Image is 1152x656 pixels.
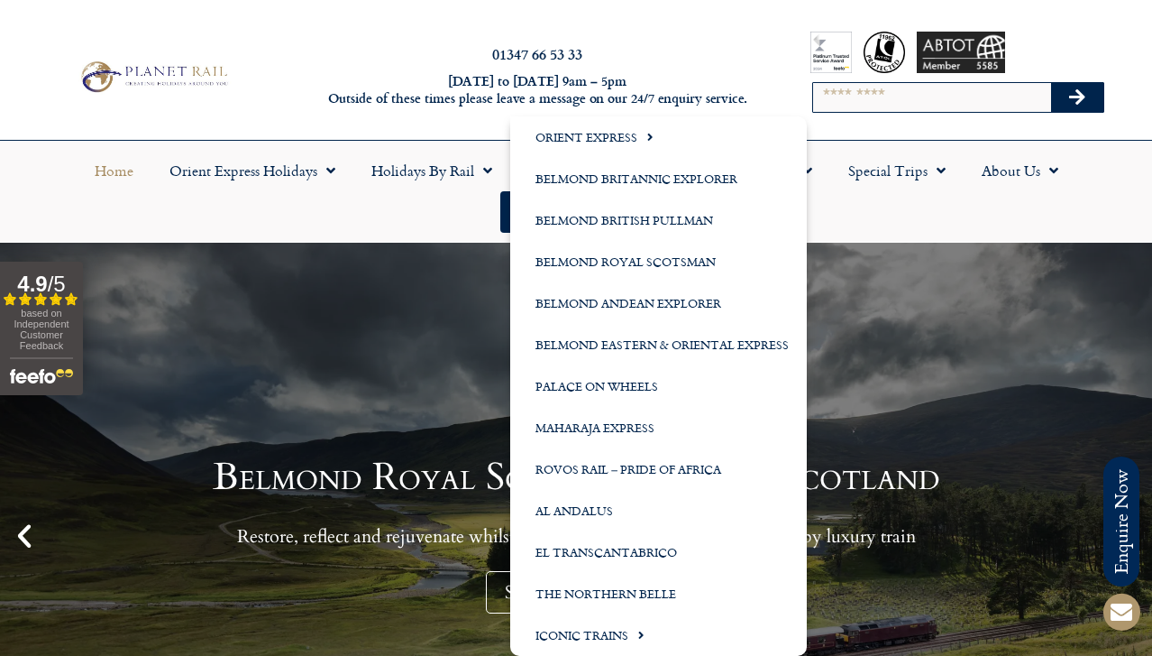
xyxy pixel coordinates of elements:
[510,614,807,656] a: Iconic Trains
[510,241,807,282] a: Belmond Royal Scotsman
[9,521,40,551] div: Previous slide
[510,282,807,324] a: Belmond Andean Explorer
[1051,83,1103,112] button: Search
[510,324,807,365] a: Belmond Eastern & Oriental Express
[486,571,667,614] a: Start Your Journey
[510,116,807,656] ul: Luxury Trains
[510,448,807,490] a: Rovos Rail – Pride of Africa
[312,73,763,106] h6: [DATE] to [DATE] 9am – 5pm Outside of these times please leave a message on our 24/7 enquiry serv...
[77,150,151,191] a: Home
[213,458,940,496] h1: Belmond Royal Scotsman - Wild Scotland
[510,531,807,573] a: El Transcantabrico
[510,573,807,614] a: The Northern Belle
[353,150,510,191] a: Holidays by Rail
[9,150,1143,233] nav: Menu
[510,116,807,158] a: Orient Express
[510,490,807,531] a: Al Andalus
[830,150,964,191] a: Special Trips
[510,158,807,199] a: Belmond Britannic Explorer
[75,58,232,97] img: Planet Rail Train Holidays Logo
[510,407,807,448] a: Maharaja Express
[213,525,940,548] p: Restore, reflect and rejuvenate whilst exploring [GEOGRAPHIC_DATA] by luxury train
[492,43,582,64] a: 01347 66 53 33
[510,365,807,407] a: Palace on Wheels
[500,191,652,233] a: Start your Journey
[964,150,1076,191] a: About Us
[510,199,807,241] a: Belmond British Pullman
[151,150,353,191] a: Orient Express Holidays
